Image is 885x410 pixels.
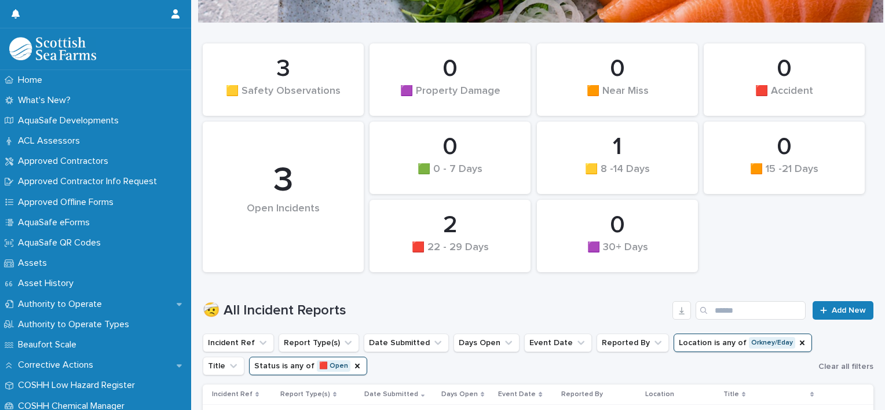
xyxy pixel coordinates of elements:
[13,115,128,126] p: AquaSafe Developments
[13,360,103,371] p: Corrective Actions
[13,339,86,350] p: Beaufort Scale
[13,217,99,228] p: AquaSafe eForms
[557,211,678,240] div: 0
[818,363,873,371] span: Clear all filters
[13,75,52,86] p: Home
[13,136,89,147] p: ACL Assessors
[13,380,144,391] p: COSHH Low Hazard Register
[389,241,511,266] div: 🟥 22 - 29 Days
[813,301,873,320] a: Add New
[13,258,56,269] p: Assets
[557,54,678,83] div: 0
[364,388,418,401] p: Date Submitted
[723,388,739,401] p: Title
[13,197,123,208] p: Approved Offline Forms
[13,95,80,106] p: What's New?
[212,388,253,401] p: Incident Ref
[524,334,592,352] button: Event Date
[203,302,668,319] h1: 🤕 All Incident Reports
[389,211,511,240] div: 2
[13,156,118,167] p: Approved Contractors
[389,133,511,162] div: 0
[222,203,344,239] div: Open Incidents
[203,334,274,352] button: Incident Ref
[364,334,449,352] button: Date Submitted
[222,54,344,83] div: 3
[249,357,367,375] button: Status
[674,334,812,352] button: Location
[498,388,536,401] p: Event Date
[13,299,111,310] p: Authority to Operate
[13,278,83,289] p: Asset History
[561,388,603,401] p: Reported By
[557,133,678,162] div: 1
[814,358,873,375] button: Clear all filters
[597,334,669,352] button: Reported By
[441,388,478,401] p: Days Open
[13,176,166,187] p: Approved Contractor Info Request
[279,334,359,352] button: Report Type(s)
[222,85,344,109] div: 🟨 Safety Observations
[222,160,344,202] div: 3
[203,357,244,375] button: Title
[557,85,678,109] div: 🟧 Near Miss
[389,54,511,83] div: 0
[723,133,845,162] div: 0
[645,388,674,401] p: Location
[389,163,511,188] div: 🟩 0 - 7 Days
[454,334,520,352] button: Days Open
[557,241,678,266] div: 🟪 30+ Days
[723,163,845,188] div: 🟧 15 -21 Days
[280,388,330,401] p: Report Type(s)
[389,85,511,109] div: 🟪 Property Damage
[723,85,845,109] div: 🟥 Accident
[557,163,678,188] div: 🟨 8 -14 Days
[723,54,845,83] div: 0
[832,306,866,314] span: Add New
[696,301,806,320] input: Search
[9,37,96,60] img: bPIBxiqnSb2ggTQWdOVV
[13,237,110,248] p: AquaSafe QR Codes
[13,319,138,330] p: Authority to Operate Types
